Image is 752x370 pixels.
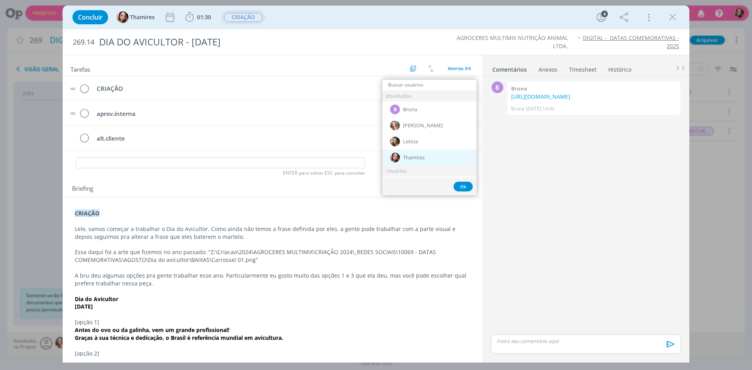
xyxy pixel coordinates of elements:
a: AGROCERES MULTIMIX NUTRIÇÃO ANIMAL LTDA. [457,34,568,49]
p: [opção 1] [75,318,470,326]
strong: Dia do Avicultor [75,295,118,303]
span: Bruna [403,106,417,113]
span: Briefing [72,184,93,194]
img: drag-icon.svg [70,88,76,90]
span: Abertas 3/4 [448,65,471,71]
button: Ok [454,182,473,191]
p: Lele, vamos começar a trabalhar o Dia do Avicultor. Como ainda não temos a frase definida por ele... [75,225,470,241]
button: 4 [595,11,607,23]
div: dialog [63,5,689,363]
span: CRIAÇÃO [224,13,262,22]
img: L [390,137,400,146]
strong: Graças à sua técnica e dedicação, o Brasil é referência mundial em avicultura. [75,334,283,341]
span: Letícia [403,139,418,145]
a: DIGITAL - DATAS COMEMORATIVAS - 2025 [583,34,679,49]
span: Thamires [403,155,425,161]
span: 01:30 [197,13,211,21]
div: CRIAÇÃO [93,84,397,94]
span: Concluir [78,14,103,20]
button: Concluir [72,10,108,24]
button: TThamires [117,11,155,23]
strong: Antes do ovo ou da galinha, vem um grande profissional! [75,326,230,334]
span: [DATE] 14:42 [526,105,555,112]
input: Buscar usuários [382,79,477,90]
b: Bruna [511,85,527,92]
span: 269.14 [73,38,94,47]
div: DIA DO AVICULTOR - [DATE] [96,32,423,52]
span: [PERSON_NAME] [403,123,443,129]
img: arrow-down-up.svg [428,65,434,72]
div: 4 [601,11,608,17]
a: Comentários [492,62,527,74]
p: [opção 2] [75,350,470,357]
strong: [DATE] [75,303,93,310]
span: ENTER para salvar ESC para cancelar [283,170,365,176]
img: T [117,11,128,23]
a: [URL][DOMAIN_NAME] [511,93,570,100]
p: A bru deu algumas opções pra gente trabalhar esse ano. Particularmente eu gosto muito das opções ... [75,272,470,287]
a: Histórico [608,62,632,74]
button: 01:30 [183,11,213,23]
div: alt.cliente [93,134,397,143]
div: Envolvidos [382,91,477,101]
p: Bruna [511,105,524,112]
div: B [492,81,503,93]
img: G [390,121,400,130]
button: CRIAÇÃO [224,13,263,22]
div: B [390,105,400,114]
img: drag-icon.svg [70,112,76,115]
span: Tarefas [70,64,90,73]
img: T [390,153,400,162]
div: Anexos [539,66,557,74]
div: Usuários [382,166,477,176]
div: aprov.interna [93,109,397,119]
a: Timesheet [569,62,597,74]
span: Thamires [130,14,155,20]
p: Essa daqui foi a arte que fizemos no ano passado: "Z:\Criacao\2024\AGROCERES MULTIMIX\CRIAÇÃO 202... [75,248,470,264]
strong: CRIAÇÃO [75,209,99,217]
